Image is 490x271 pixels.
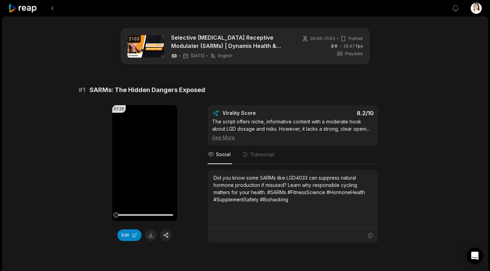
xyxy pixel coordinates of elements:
span: 00:00 - 21:03 [310,36,335,42]
div: Virality Score [222,110,296,117]
span: Portrait [348,36,363,42]
div: Did you know some SARMs like LGD4033 can suppress natural hormone production if misused? Learn wh... [213,174,372,203]
button: Edit [117,229,142,241]
span: English [218,53,232,59]
a: Selective [MEDICAL_DATA] Receptive Modulater (SARMs) | Dynamis Health & Wellness Show - Episode 11 [171,33,290,50]
div: The script offers niche, informative content with a moderate hook about LGD dosage and risks. How... [212,118,374,141]
div: 8.2 /10 [300,110,374,117]
span: SARMs: The Hidden Dangers Exposed [90,85,205,95]
span: Playdate [345,51,363,57]
span: [DATE] [191,53,205,59]
span: fps [356,43,363,49]
span: Transcript [250,151,274,158]
div: See More [212,134,374,141]
span: 29.97 [343,43,363,49]
video: Your browser does not support mp4 format. [112,105,177,221]
span: Social [216,151,231,158]
div: Open Intercom Messenger [467,248,483,264]
span: # 1 [79,85,85,95]
nav: Tabs [208,145,378,164]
